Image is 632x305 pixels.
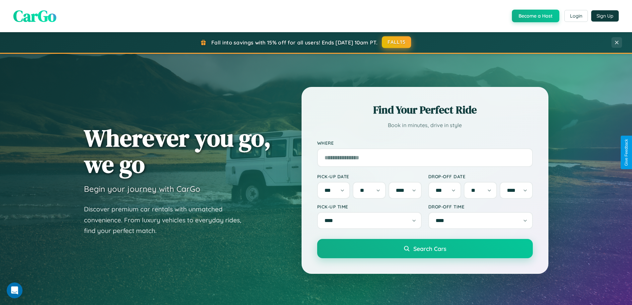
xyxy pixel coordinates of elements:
button: Become a Host [512,10,559,22]
div: Give Feedback [624,139,629,166]
span: Search Cars [413,245,446,252]
span: Fall into savings with 15% off for all users! Ends [DATE] 10am PT. [211,39,378,46]
iframe: Intercom live chat [7,282,23,298]
label: Drop-off Time [428,204,533,209]
label: Pick-up Time [317,204,422,209]
span: CarGo [13,5,56,27]
button: FALL15 [382,36,411,48]
h2: Find Your Perfect Ride [317,103,533,117]
label: Drop-off Date [428,174,533,179]
h3: Begin your journey with CarGo [84,184,200,194]
p: Book in minutes, drive in style [317,120,533,130]
button: Search Cars [317,239,533,258]
p: Discover premium car rentals with unmatched convenience. From luxury vehicles to everyday rides, ... [84,204,250,236]
label: Pick-up Date [317,174,422,179]
button: Login [564,10,588,22]
label: Where [317,140,533,146]
h1: Wherever you go, we go [84,125,271,177]
button: Sign Up [591,10,619,22]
